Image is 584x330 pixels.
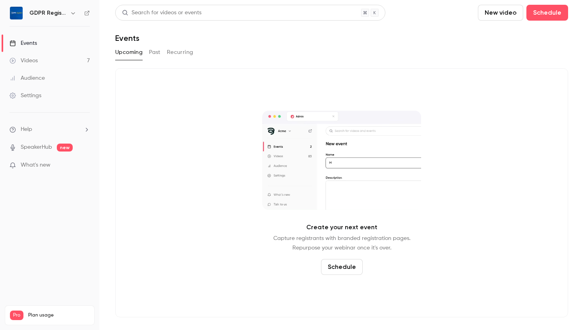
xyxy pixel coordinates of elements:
button: Schedule [526,5,568,21]
p: Create your next event [306,223,377,232]
span: new [57,144,73,152]
div: Events [10,39,37,47]
p: Capture registrants with branded registration pages. Repurpose your webinar once it's over. [273,234,410,253]
span: What's new [21,161,50,169]
span: Help [21,125,32,134]
div: Settings [10,92,41,100]
h1: Events [115,33,139,43]
button: Recurring [167,46,193,59]
button: Schedule [321,259,363,275]
div: Videos [10,57,38,65]
h6: GDPR Register [29,9,67,17]
iframe: Noticeable Trigger [80,162,90,169]
img: GDPR Register [10,7,23,19]
li: help-dropdown-opener [10,125,90,134]
span: Plan usage [28,312,89,318]
div: Search for videos or events [122,9,201,17]
button: Upcoming [115,46,143,59]
span: Pro [10,311,23,320]
button: New video [478,5,523,21]
a: SpeakerHub [21,143,52,152]
button: Past [149,46,161,59]
div: Audience [10,74,45,82]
